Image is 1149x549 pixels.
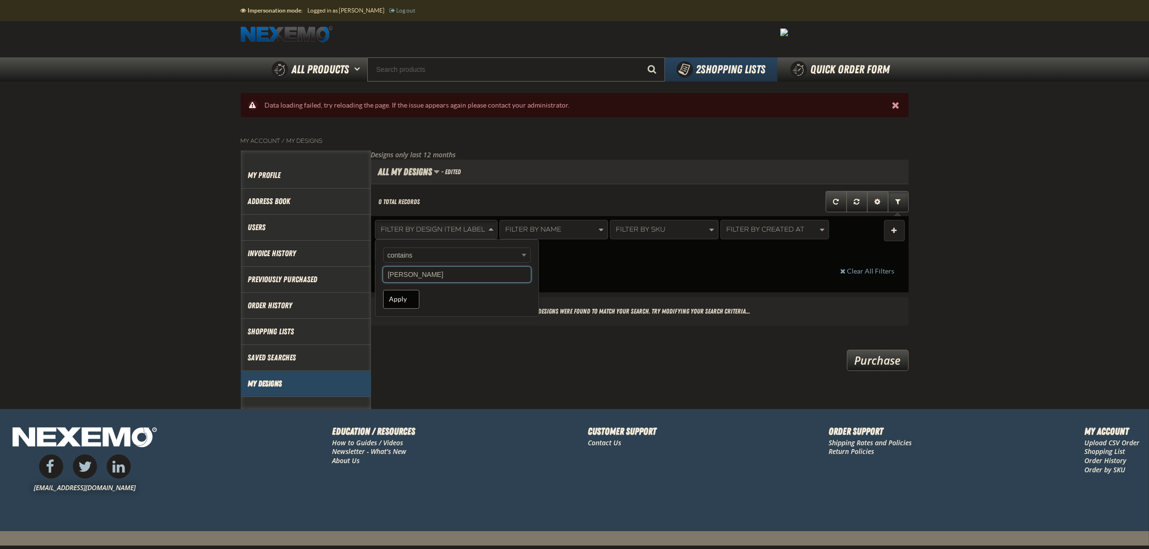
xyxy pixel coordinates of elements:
button: Manage grid views. Current view is All My Designs [434,164,440,180]
a: Order History [1084,456,1126,465]
a: Upload CSV Order [1084,438,1139,447]
a: Invoice History [248,248,364,259]
span: / [282,137,285,145]
a: Shipping Rates and Policies [829,438,912,447]
button: You have 2 Shopping Lists. Open to view details [665,57,777,82]
h2: Order Support [829,424,912,439]
img: Nexemo Logo [10,424,160,453]
a: Return Policies [829,447,874,456]
span: contains [388,250,520,261]
div: Filter By Design Item Label [375,239,539,317]
span: Manage Filters [892,231,897,233]
button: Filter By Design Item Label [375,220,498,239]
a: Quick Order Form [777,57,908,82]
a: Expand or Collapse Grid Filters [888,191,909,212]
h2: My Account [1084,424,1139,439]
span: Filter By Design Item Label [381,225,485,233]
a: My Account [241,137,280,145]
a: [EMAIL_ADDRESS][DOMAIN_NAME] [34,483,136,492]
span: Filter By Created At [727,225,805,233]
a: Shopping Lists [248,326,364,337]
a: Order by SKU [1084,465,1125,474]
button: Filter By Name [499,220,608,239]
input: Search [367,57,665,82]
span: Filter By Name [506,225,562,233]
a: Address Book [248,196,364,207]
img: 8c87bc8bf9104322ccb3e1420f302a94.jpeg [780,28,788,36]
li: Logged in as [PERSON_NAME] [308,2,390,19]
button: Filter By SKU [610,220,719,239]
span: All Products [292,61,349,78]
a: Newsletter - What's New [332,447,407,456]
a: Shopping List [1084,447,1125,456]
div: Data loading failed, try reloading the page. If the issue appears again please contact your admin... [258,101,892,110]
a: How to Guides / Videos [332,438,403,447]
input: Design Item Label filter value [383,267,531,282]
a: My Designs [248,378,364,389]
div: 0 total records [379,197,420,206]
button: Open All Products pages [351,57,367,82]
span: - Edited [442,168,461,176]
img: Nexemo logo [241,26,332,43]
a: Order History [248,300,364,311]
a: Users [248,222,364,233]
button: Apply Filter By Design Item Label [383,290,419,309]
a: Contact Us [588,438,621,447]
a: Refresh grid action [826,191,847,212]
p: Designs only last 12 months [371,151,909,160]
span: Shopping Lists [696,63,766,76]
a: Home [241,26,332,43]
button: Start Searching [641,57,665,82]
a: About Us [332,456,360,465]
a: Reset grid action [846,191,868,212]
button: Clear All Filters [833,261,902,282]
a: My Designs [287,137,323,145]
nav: Breadcrumbs [241,137,909,145]
button: Expand or Collapse Filter Management drop-down [884,220,905,241]
a: Saved Searches [248,352,364,363]
a: Log out [390,7,415,14]
button: Filter By Created At [720,220,829,239]
h2: All My Designs [371,166,432,177]
span: No designs were found to match your search. Try modifying your search criteria... [529,307,750,315]
button: Close the Notification [890,98,904,112]
a: Previously Purchased [248,274,364,285]
li: Impersonation mode: [241,2,308,19]
strong: 2 [696,63,701,76]
a: My Profile [248,170,364,181]
a: Purchase [847,350,909,371]
span: Filter By SKU [616,225,666,233]
a: Expand or Collapse Grid Settings [867,191,888,212]
h2: Customer Support [588,424,656,439]
h2: Education / Resources [332,424,415,439]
